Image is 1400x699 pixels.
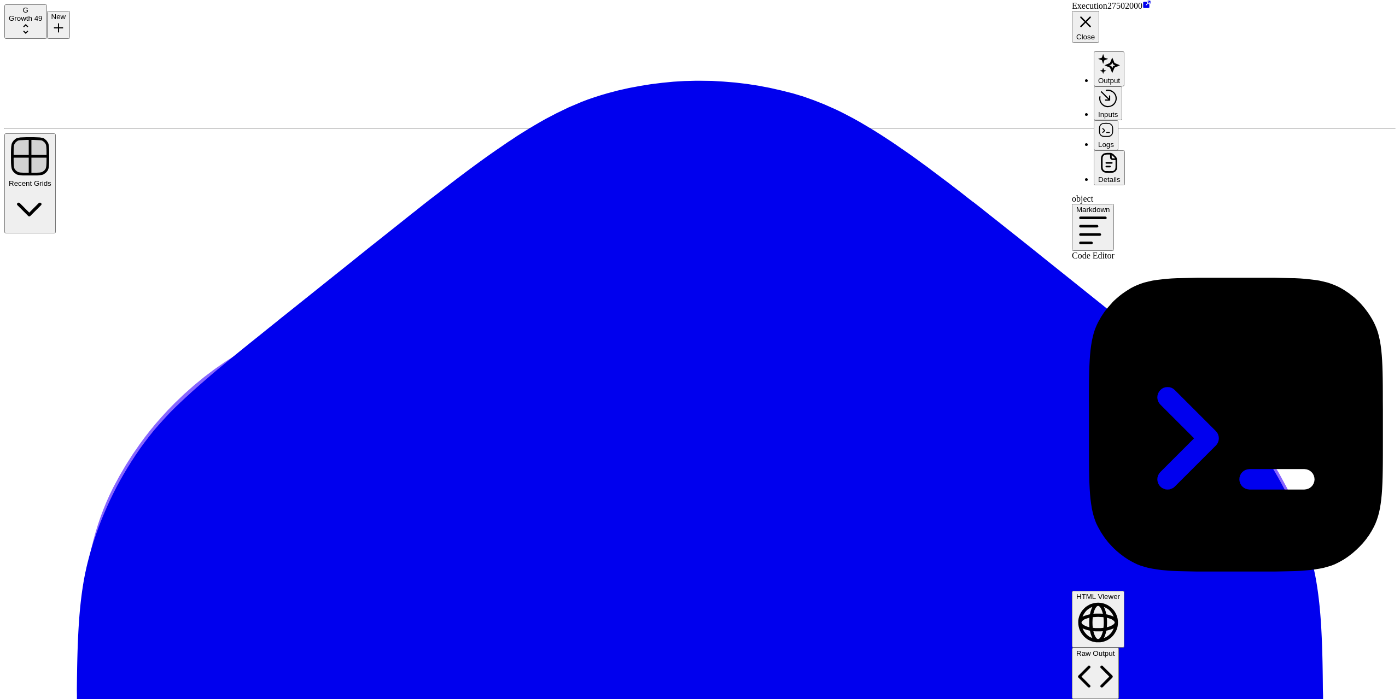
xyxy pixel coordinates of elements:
[4,4,47,39] button: Workspace: Growth 49
[1094,86,1122,120] button: Inputs
[1072,194,1093,203] span: object
[1094,51,1124,86] button: Output
[1094,150,1125,186] button: Details
[1076,592,1120,601] span: HTML Viewer
[9,14,43,22] span: Growth 49
[1072,204,1114,250] button: Markdown
[51,13,66,21] span: New
[1072,11,1099,43] button: Close
[1094,120,1118,150] button: Logs
[47,11,71,39] button: New
[1072,251,1115,260] span: Code Editor
[1076,205,1110,214] span: Markdown
[1076,649,1115,657] span: Raw Output
[1072,648,1119,699] button: Raw Output
[23,6,28,14] span: G
[1076,33,1095,41] span: Close
[1072,591,1124,648] button: HTML Viewer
